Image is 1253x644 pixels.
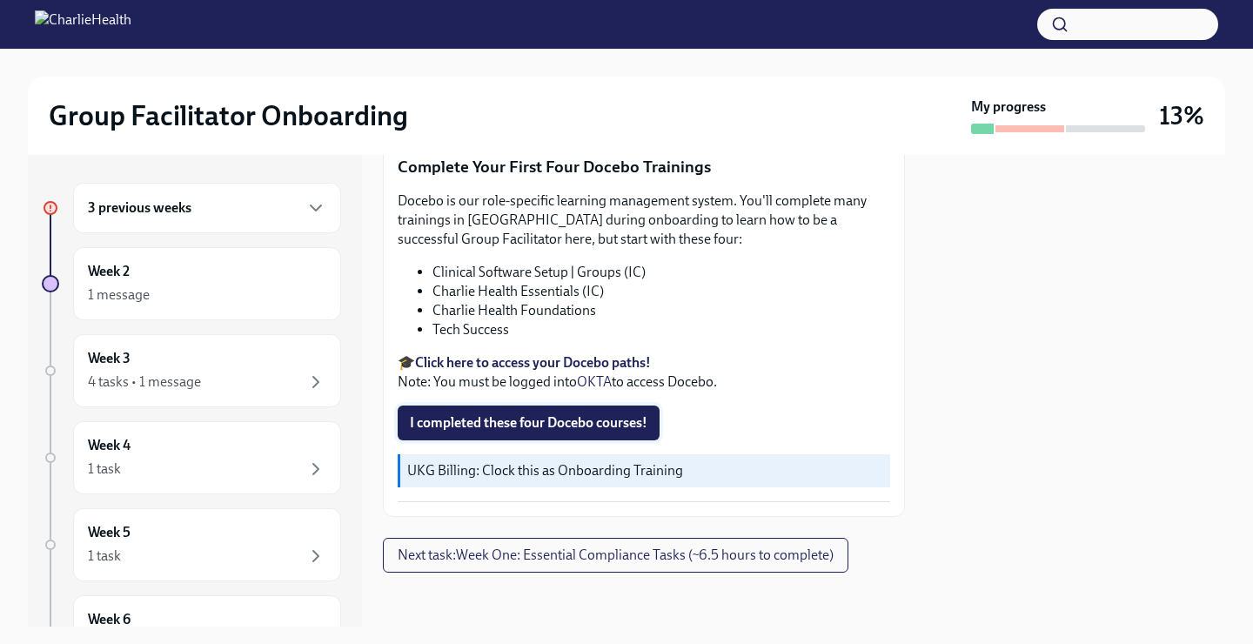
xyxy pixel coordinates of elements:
[42,334,341,407] a: Week 34 tasks • 1 message
[88,262,130,281] h6: Week 2
[42,508,341,581] a: Week 51 task
[1159,100,1204,131] h3: 13%
[88,285,150,305] div: 1 message
[415,354,651,371] a: Click here to access your Docebo paths!
[42,421,341,494] a: Week 41 task
[432,320,890,339] li: Tech Success
[577,373,612,390] a: OKTA
[407,461,883,480] p: UKG Billing: Clock this as Onboarding Training
[432,282,890,301] li: Charlie Health Essentials (IC)
[383,538,848,573] button: Next task:Week One: Essential Compliance Tasks (~6.5 hours to complete)
[398,547,834,564] span: Next task : Week One: Essential Compliance Tasks (~6.5 hours to complete)
[432,301,890,320] li: Charlie Health Foundations
[88,460,121,479] div: 1 task
[73,183,341,233] div: 3 previous weeks
[88,547,121,566] div: 1 task
[432,263,890,282] li: Clinical Software Setup | Groups (IC)
[971,97,1046,117] strong: My progress
[88,523,131,542] h6: Week 5
[88,610,131,629] h6: Week 6
[398,191,890,249] p: Docebo is our role-specific learning management system. You'll complete many trainings in [GEOGRA...
[410,414,647,432] span: I completed these four Docebo courses!
[398,353,890,392] p: 🎓 Note: You must be logged into to access Docebo.
[88,349,131,368] h6: Week 3
[88,436,131,455] h6: Week 4
[49,98,408,133] h2: Group Facilitator Onboarding
[398,406,660,440] button: I completed these four Docebo courses!
[88,198,191,218] h6: 3 previous weeks
[88,372,201,392] div: 4 tasks • 1 message
[35,10,131,38] img: CharlieHealth
[398,156,890,178] p: Complete Your First Four Docebo Trainings
[42,247,341,320] a: Week 21 message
